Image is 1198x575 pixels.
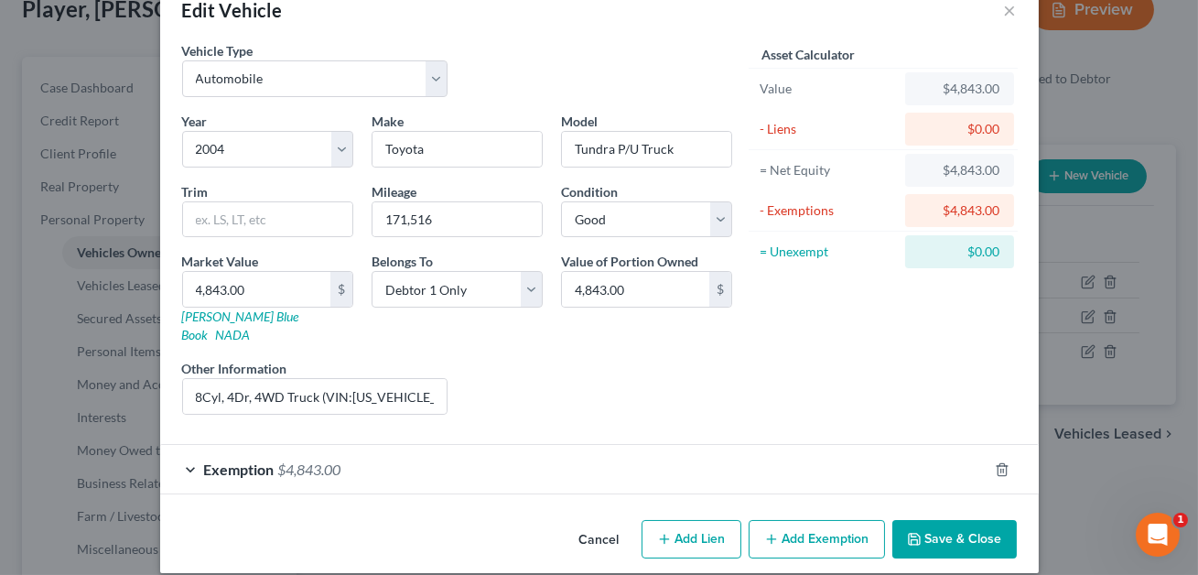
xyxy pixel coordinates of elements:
input: ex. Nissan [372,132,542,167]
div: $0.00 [920,120,999,138]
input: 0.00 [562,272,709,307]
span: 1 [1173,513,1188,527]
button: Add Lien [642,520,741,559]
label: Market Value [182,252,259,271]
div: = Net Equity [760,161,898,179]
span: $4,843.00 [278,461,341,478]
button: Cancel [565,522,634,559]
div: $4,843.00 [920,80,999,98]
span: Exemption [204,461,275,478]
div: - Exemptions [760,201,898,220]
input: 0.00 [183,272,330,307]
a: NADA [216,327,251,342]
label: Condition [561,182,618,201]
button: Add Exemption [749,520,885,559]
div: $4,843.00 [920,161,999,179]
div: $4,843.00 [920,201,999,220]
input: ex. LS, LT, etc [183,202,352,237]
label: Year [182,112,208,131]
label: Model [561,112,598,131]
span: Make [372,114,404,129]
iframe: Intercom live chat [1136,513,1180,557]
input: ex. Altima [562,132,731,167]
div: $ [330,272,352,307]
div: Value [760,80,898,98]
label: Asset Calculator [761,45,855,64]
a: [PERSON_NAME] Blue Book [182,309,299,342]
button: Save & Close [892,520,1017,559]
div: $0.00 [920,243,999,261]
label: Mileage [372,182,416,201]
label: Value of Portion Owned [561,252,698,271]
label: Other Information [182,359,287,378]
div: = Unexempt [760,243,898,261]
input: (optional) [183,379,448,414]
div: - Liens [760,120,898,138]
label: Vehicle Type [182,41,254,60]
span: Belongs To [372,254,433,269]
input: -- [372,202,542,237]
label: Trim [182,182,209,201]
div: $ [709,272,731,307]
